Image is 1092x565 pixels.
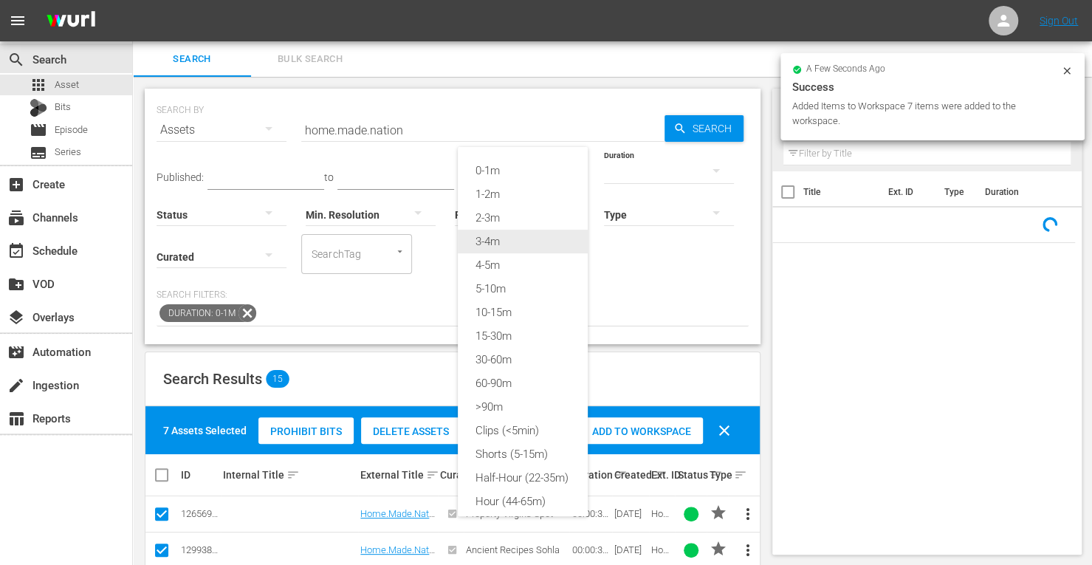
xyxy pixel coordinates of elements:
div: 2-3m [458,206,588,230]
div: 10-15m [458,301,588,324]
div: 0-1m [458,159,588,182]
div: 1-2m [458,182,588,206]
div: Hour (44-65m) [458,490,588,513]
div: Half-Hour (22-35m) [458,466,588,490]
div: 5-10m [458,277,588,301]
div: 30-60m [458,348,588,371]
div: Clips (<5min) [458,419,588,442]
div: 4-5m [458,253,588,277]
div: 15-30m [458,324,588,348]
div: 60-90m [458,371,588,395]
div: 3-4m [458,230,588,253]
div: Shorts (5-15m) [458,442,588,466]
div: >90m [458,395,588,419]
